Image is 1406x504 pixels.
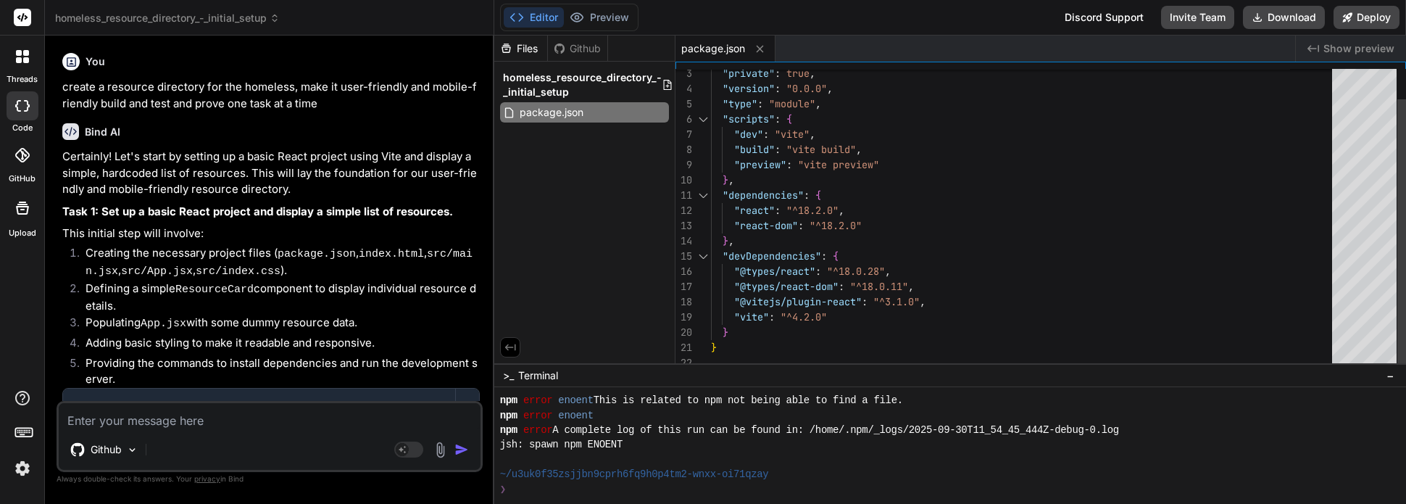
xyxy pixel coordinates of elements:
[675,355,692,371] div: 22
[734,158,786,171] span: "preview"
[723,67,775,80] span: "private"
[694,249,712,264] div: Click to collapse the range.
[675,249,692,264] div: 15
[503,368,514,383] span: >_
[734,280,839,293] span: "@types/react-dom"
[804,189,810,202] span: :
[827,82,833,95] span: ,
[694,188,712,203] div: Click to collapse the range.
[500,408,517,423] span: npm
[675,203,692,218] div: 12
[839,204,844,217] span: ,
[494,41,547,56] div: Files
[815,265,821,278] span: :
[504,7,564,28] button: Editor
[548,41,607,56] div: Github
[141,318,186,330] code: App.jsx
[920,295,925,308] span: ,
[518,104,585,121] span: package.json
[786,158,792,171] span: :
[775,67,781,80] span: :
[91,442,122,457] p: Github
[675,81,692,96] div: 4
[74,245,480,281] li: Creating the necessary project files ( , , , , ).
[1161,6,1234,29] button: Invite Team
[675,188,692,203] div: 11
[734,143,775,156] span: "build"
[810,67,815,80] span: ,
[194,474,220,483] span: privacy
[839,280,844,293] span: :
[523,393,552,408] span: error
[57,472,483,486] p: Always double-check its answers. Your in Bind
[196,265,280,278] code: src/index.css
[10,456,35,481] img: settings
[523,423,552,437] span: error
[827,265,885,278] span: "^18.0.28"
[681,41,745,56] span: package.json
[86,54,105,69] h6: You
[763,128,769,141] span: :
[723,326,728,339] span: }
[74,281,480,315] li: Defining a simple component to display individual resource details.
[558,408,593,423] span: enoent
[734,128,763,141] span: "dev"
[675,218,692,234] div: 13
[723,249,821,263] span: "devDependencies"
[74,315,480,335] li: Populating with some dummy resource data.
[862,295,868,308] span: :
[121,265,193,278] code: src/App.jsx
[723,173,728,186] span: }
[74,355,480,388] li: Providing the commands to install dependencies and run the development server.
[786,143,856,156] span: "vite build"
[675,112,692,127] div: 6
[500,467,769,482] span: ~/u3uk0f35zsjjbn9cprh6fq9h0p4tm2-wnxx-oi71qzay
[55,11,280,25] span: homeless_resource_directory_-_initial_setup
[1334,6,1399,29] button: Deploy
[564,7,635,28] button: Preview
[500,393,517,408] span: npm
[775,128,810,141] span: "vite"
[454,442,469,457] img: icon
[558,393,593,408] span: enoent
[675,340,692,355] div: 21
[675,325,692,340] div: 20
[810,128,815,141] span: ,
[62,149,480,198] p: Certainly! Let's start by setting up a basic React project using Vite and display a simple, hardc...
[728,173,734,186] span: ,
[63,389,455,437] button: Homeless Resource Directory - Initial SetupClick to open Workbench
[769,310,775,323] span: :
[694,112,712,127] div: Click to collapse the range.
[723,97,757,110] span: "type"
[126,444,138,456] img: Pick Models
[775,82,781,95] span: :
[74,335,480,355] li: Adding basic styling to make it readable and responsive.
[815,97,821,110] span: ,
[786,82,827,95] span: "0.0.0"
[1384,364,1397,387] button: −
[885,265,891,278] span: ,
[675,264,692,279] div: 16
[675,279,692,294] div: 17
[786,112,792,125] span: {
[775,204,781,217] span: :
[815,189,821,202] span: {
[711,341,717,354] span: }
[175,284,254,296] code: ResourceCard
[723,234,728,247] span: }
[9,173,36,185] label: GitHub
[503,70,662,99] span: homeless_resource_directory_-_initial_setup
[675,96,692,112] div: 5
[723,82,775,95] span: "version"
[552,423,1119,437] span: A complete log of this run can be found in: /home/.npm/_logs/2025-09-30T11_54_45_444Z-debug-0.log
[500,437,623,452] span: jsh: spawn npm ENOENT
[775,112,781,125] span: :
[856,143,862,156] span: ,
[757,97,763,110] span: :
[1323,41,1394,56] span: Show preview
[7,73,38,86] label: threads
[594,393,903,408] span: This is related to npm not being able to find a file.
[675,157,692,173] div: 9
[278,248,356,260] code: package.json
[769,97,815,110] span: "module"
